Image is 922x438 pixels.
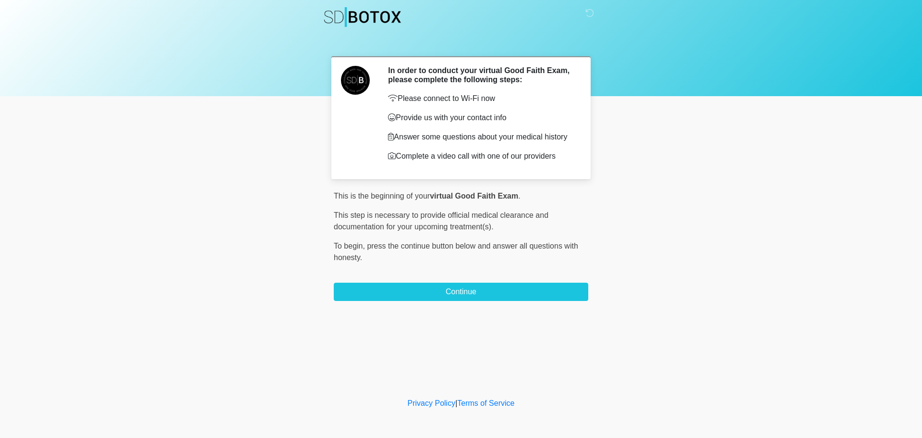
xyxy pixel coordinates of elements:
h2: In order to conduct your virtual Good Faith Exam, please complete the following steps: [388,66,574,84]
span: . [518,192,520,200]
a: Terms of Service [457,399,514,407]
a: | [455,399,457,407]
p: Provide us with your contact info [388,112,574,124]
p: Answer some questions about your medical history [388,131,574,143]
span: This step is necessary to provide official medical clearance and documentation for your upcoming ... [334,211,548,231]
p: Please connect to Wi-Fi now [388,93,574,104]
h1: ‎ ‎ [327,35,595,52]
p: Complete a video call with one of our providers [388,150,574,162]
button: Continue [334,283,588,301]
span: This is the beginning of your [334,192,430,200]
span: To begin, [334,242,367,250]
img: Agent Avatar [341,66,370,95]
strong: virtual Good Faith Exam [430,192,518,200]
a: Privacy Policy [408,399,456,407]
span: press the continue button below and answer all questions with honesty. [334,242,578,262]
img: SDBotox Logo [324,7,401,27]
